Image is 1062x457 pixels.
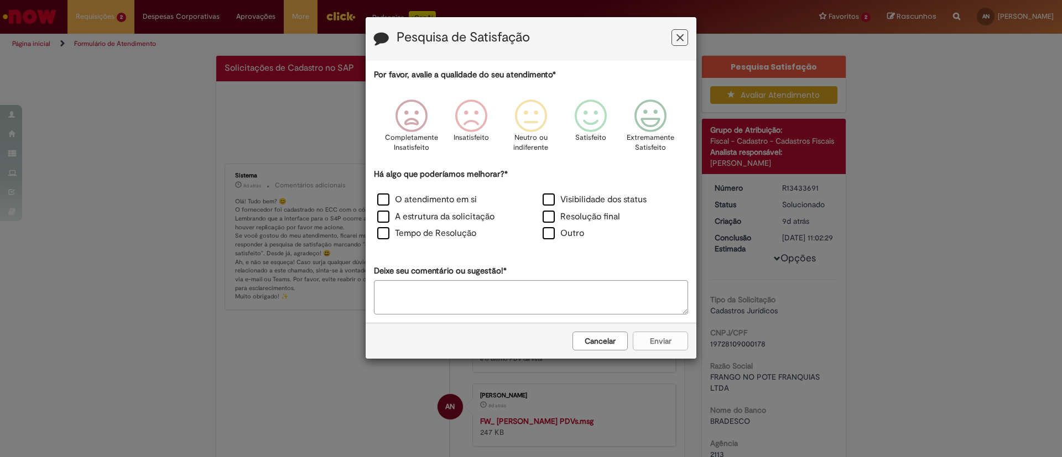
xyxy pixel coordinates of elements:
div: Completamente Insatisfeito [383,91,439,167]
div: Extremamente Satisfeito [622,91,679,167]
p: Satisfeito [575,133,606,143]
label: O atendimento em si [377,193,477,206]
div: Neutro ou indiferente [503,91,559,167]
label: A estrutura da solicitação [377,211,494,223]
p: Extremamente Satisfeito [627,133,674,153]
div: Insatisfeito [443,91,499,167]
div: Há algo que poderíamos melhorar?* [374,169,688,243]
button: Cancelar [572,332,628,350]
p: Insatisfeito [454,133,489,143]
label: Tempo de Resolução [377,227,476,240]
label: Outro [543,227,584,240]
label: Pesquisa de Satisfação [397,30,530,45]
label: Resolução final [543,211,620,223]
p: Completamente Insatisfeito [385,133,438,153]
label: Por favor, avalie a qualidade do seu atendimento* [374,69,556,81]
label: Deixe seu comentário ou sugestão!* [374,265,507,277]
label: Visibilidade dos status [543,193,647,206]
p: Neutro ou indiferente [511,133,551,153]
div: Satisfeito [563,91,619,167]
